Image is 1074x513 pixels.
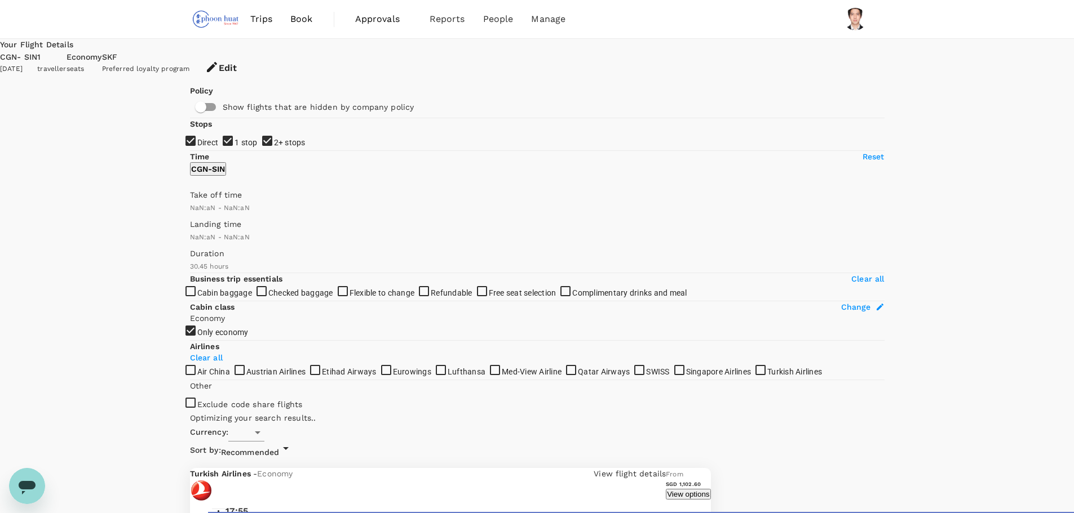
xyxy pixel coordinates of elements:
[355,12,412,26] span: Approvals
[290,12,313,26] span: Book
[844,8,867,30] img: Ye Hong Sean Wong
[531,12,565,26] span: Manage
[190,7,242,32] img: Phoon Huat PTE. LTD.
[430,12,465,26] span: Reports
[9,468,45,504] iframe: Button to launch messaging window
[250,12,272,26] span: Trips
[483,12,514,26] span: People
